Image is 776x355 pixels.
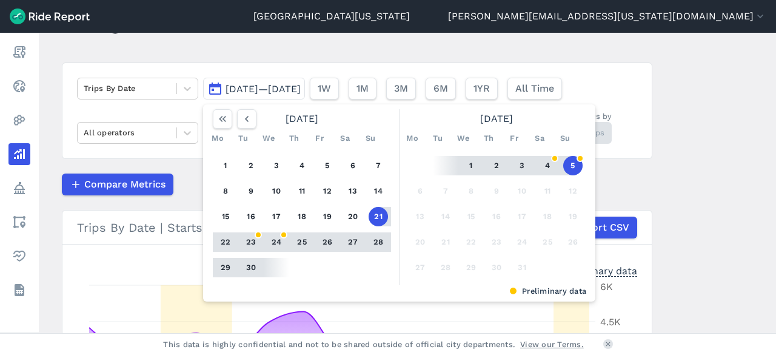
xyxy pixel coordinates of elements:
[241,207,261,226] button: 16
[267,181,286,201] button: 10
[575,220,629,235] span: Export CSV
[212,285,586,297] div: Preliminary data
[403,129,422,148] div: Mo
[356,81,369,96] span: 1M
[436,232,455,252] button: 21
[369,207,388,226] button: 21
[487,181,506,201] button: 9
[512,156,532,175] button: 3
[335,129,355,148] div: Sa
[600,316,621,328] tspan: 4.5K
[8,279,30,301] a: Datasets
[461,207,481,226] button: 15
[208,109,396,129] div: [DATE]
[62,174,173,195] button: Compare Metrics
[473,81,490,96] span: 1YR
[433,81,448,96] span: 6M
[84,177,166,192] span: Compare Metrics
[310,78,339,100] button: 1W
[284,129,304,148] div: Th
[8,143,30,165] a: Analyze
[410,181,430,201] button: 6
[461,258,481,277] button: 29
[267,156,286,175] button: 3
[343,207,363,226] button: 20
[394,81,408,96] span: 3M
[504,129,524,148] div: Fr
[292,232,312,252] button: 25
[216,258,235,277] button: 29
[310,129,329,148] div: Fr
[487,207,506,226] button: 16
[436,181,455,201] button: 7
[216,156,235,175] button: 1
[253,9,410,24] a: [GEOGRAPHIC_DATA][US_STATE]
[349,78,376,100] button: 1M
[318,81,331,96] span: 1W
[241,181,261,201] button: 9
[453,129,473,148] div: We
[208,129,227,148] div: Mo
[428,129,447,148] div: Tu
[410,207,430,226] button: 13
[10,8,90,24] img: Ride Report
[343,232,363,252] button: 27
[226,83,301,95] span: [DATE]—[DATE]
[318,181,337,201] button: 12
[461,156,481,175] button: 1
[507,78,562,100] button: All Time
[361,129,380,148] div: Su
[512,232,532,252] button: 24
[520,339,584,350] a: View our Terms.
[461,181,481,201] button: 8
[8,75,30,97] a: Realtime
[267,232,286,252] button: 24
[216,232,235,252] button: 22
[436,258,455,277] button: 28
[487,156,506,175] button: 2
[259,129,278,148] div: We
[436,207,455,226] button: 14
[512,181,532,201] button: 10
[426,78,456,100] button: 6M
[292,207,312,226] button: 18
[538,207,557,226] button: 18
[563,156,583,175] button: 5
[410,232,430,252] button: 20
[292,181,312,201] button: 11
[241,156,261,175] button: 2
[8,41,30,63] a: Report
[203,78,305,100] button: [DATE]—[DATE]
[318,207,337,226] button: 19
[8,245,30,267] a: Health
[8,211,30,233] a: Areas
[403,109,590,129] div: [DATE]
[369,181,388,201] button: 14
[538,181,557,201] button: 11
[77,217,637,238] div: Trips By Date | Starts
[369,232,388,252] button: 28
[216,207,235,226] button: 15
[343,181,363,201] button: 13
[560,264,637,277] div: Preliminary data
[563,207,583,226] button: 19
[216,181,235,201] button: 8
[318,156,337,175] button: 5
[487,232,506,252] button: 23
[512,258,532,277] button: 31
[461,232,481,252] button: 22
[410,258,430,277] button: 27
[515,81,554,96] span: All Time
[538,232,557,252] button: 25
[512,207,532,226] button: 17
[563,181,583,201] button: 12
[318,232,337,252] button: 26
[233,129,253,148] div: Tu
[538,156,557,175] button: 4
[292,156,312,175] button: 4
[343,156,363,175] button: 6
[555,129,575,148] div: Su
[241,232,261,252] button: 23
[448,9,766,24] button: [PERSON_NAME][EMAIL_ADDRESS][US_STATE][DOMAIN_NAME]
[466,78,498,100] button: 1YR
